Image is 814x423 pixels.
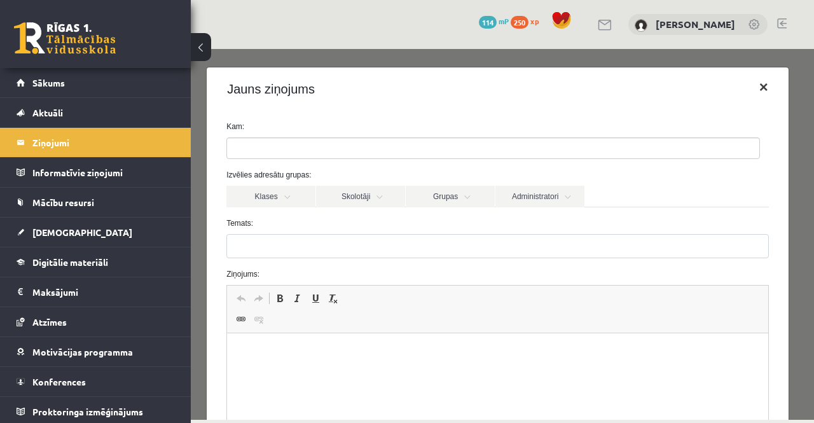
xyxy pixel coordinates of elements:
[17,188,175,217] a: Mācību resursi
[656,18,735,31] a: [PERSON_NAME]
[32,346,133,357] span: Motivācijas programma
[80,241,98,258] a: Treknraksts (vadīšanas taustiņš+B)
[26,120,588,132] label: Izvēlies adresātu grupas:
[41,241,59,258] a: Atcelt (vadīšanas taustiņš+Z)
[59,262,77,279] a: Atsaistīt
[511,16,528,29] span: 250
[26,169,588,180] label: Temats:
[305,137,394,158] a: Administratori
[32,226,132,238] span: [DEMOGRAPHIC_DATA]
[499,16,509,26] span: mP
[36,31,124,50] h4: Jauns ziņojums
[511,16,545,26] a: 250 xp
[17,337,175,366] a: Motivācijas programma
[558,20,588,56] button: ×
[14,22,116,54] a: Rīgas 1. Tālmācības vidusskola
[32,107,63,118] span: Aktuāli
[17,247,175,277] a: Digitālie materiāli
[32,376,86,387] span: Konferences
[41,262,59,279] a: Saite (vadīšanas taustiņš+K)
[32,128,175,157] legend: Ziņojumi
[59,241,77,258] a: Atkārtot (vadīšanas taustiņš+Y)
[32,406,143,417] span: Proktoringa izmēģinājums
[17,158,175,187] a: Informatīvie ziņojumi
[32,316,67,328] span: Atzīmes
[116,241,134,258] a: Pasvītrojums (vadīšanas taustiņš+U)
[36,137,125,158] a: Klases
[32,197,94,208] span: Mācību resursi
[26,72,588,83] label: Kam:
[32,77,65,88] span: Sākums
[32,277,175,307] legend: Maksājumi
[479,16,509,26] a: 114 mP
[635,19,647,32] img: Elīna Freimane
[26,219,588,231] label: Ziņojums:
[36,284,577,412] iframe: Bagātinātā teksta redaktors, wiswyg-editor-47024779291700-1757698099-193
[17,307,175,336] a: Atzīmes
[17,68,175,97] a: Sākums
[530,16,539,26] span: xp
[17,218,175,247] a: [DEMOGRAPHIC_DATA]
[17,367,175,396] a: Konferences
[134,241,151,258] a: Noņemt stilus
[98,241,116,258] a: Slīpraksts (vadīšanas taustiņš+I)
[125,137,214,158] a: Skolotāji
[215,137,304,158] a: Grupas
[17,277,175,307] a: Maksājumi
[32,256,108,268] span: Digitālie materiāli
[479,16,497,29] span: 114
[17,98,175,127] a: Aktuāli
[32,158,175,187] legend: Informatīvie ziņojumi
[17,128,175,157] a: Ziņojumi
